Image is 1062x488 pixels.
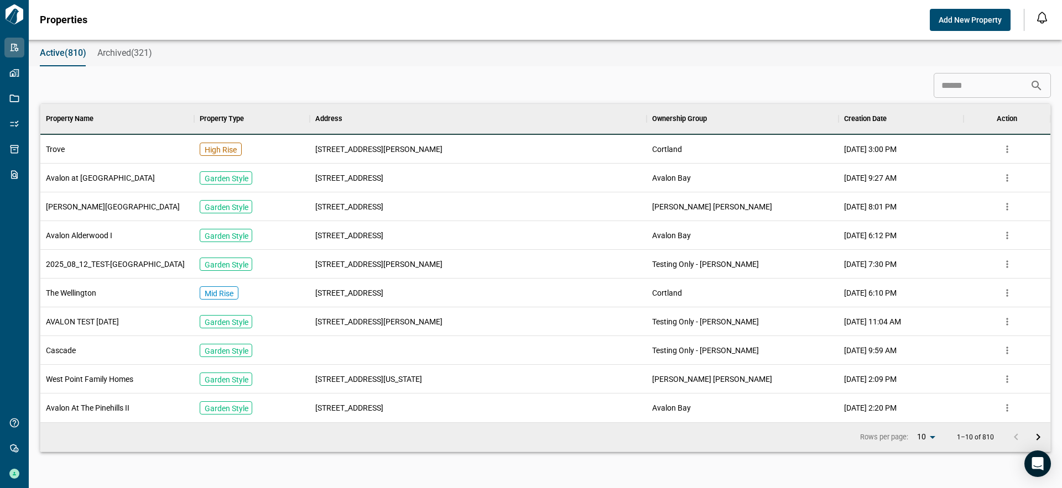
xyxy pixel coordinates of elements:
span: [DATE] 11:04 AM [844,316,901,327]
p: Garden Style [205,173,248,184]
span: [PERSON_NAME][GEOGRAPHIC_DATA] [46,201,180,212]
span: 2025_08_12_TEST-[GEOGRAPHIC_DATA] [46,259,185,270]
span: Add New Property [939,14,1002,25]
button: more [999,256,1016,272]
span: Avalon Bay [652,402,691,413]
div: Creation Date [839,103,964,134]
span: West Point Family Homes [46,374,133,385]
div: Property Type [200,103,244,134]
span: [DATE] 6:12 PM [844,230,897,241]
div: Ownership Group [647,103,839,134]
div: Property Name [46,103,93,134]
button: more [999,400,1016,416]
p: 1–10 of 810 [957,434,994,441]
span: [DATE] 6:10 PM [844,287,897,298]
span: [DATE] 3:00 PM [844,144,897,155]
span: Cortland [652,144,682,155]
span: Archived(321) [97,48,152,59]
p: Garden Style [205,259,248,270]
button: more [999,285,1016,301]
button: more [999,141,1016,158]
span: [DATE] 8:01 PM [844,201,897,212]
span: [DATE] 2:20 PM [844,402,897,413]
p: Garden Style [205,317,248,328]
span: [DATE] 2:09 PM [844,374,897,385]
div: Action [964,103,1050,134]
span: [PERSON_NAME] [PERSON_NAME] [652,374,772,385]
div: Address [310,103,647,134]
span: [DATE] 9:27 AM [844,172,897,183]
button: more [999,198,1016,215]
span: Testing Only - [PERSON_NAME] [652,345,759,356]
span: [STREET_ADDRESS] [315,287,383,298]
p: Garden Style [205,230,248,242]
span: AVALON TEST [DATE] [46,316,119,327]
span: The Wellington [46,287,96,298]
span: [STREET_ADDRESS] [315,402,383,413]
span: Avalon At The Pinehills II [46,402,129,413]
span: [STREET_ADDRESS][PERSON_NAME] [315,259,442,270]
p: Garden Style [205,374,248,385]
p: High Rise [205,144,237,155]
span: [STREET_ADDRESS][PERSON_NAME] [315,316,442,327]
span: Cortland [652,287,682,298]
span: Trove [46,144,65,155]
div: Creation Date [844,103,887,134]
span: [STREET_ADDRESS][PERSON_NAME] [315,144,442,155]
div: Action [997,103,1017,134]
span: Properties [40,14,87,25]
div: base tabs [29,40,1062,66]
button: more [999,170,1016,186]
div: Property Type [194,103,310,134]
span: Testing Only - [PERSON_NAME] [652,259,759,270]
span: [STREET_ADDRESS][US_STATE] [315,374,422,385]
button: Open notification feed [1033,9,1051,27]
button: more [999,342,1016,359]
div: Address [315,103,342,134]
span: Avalon Alderwood I [46,230,112,241]
button: more [999,371,1016,387]
button: more [999,313,1016,330]
span: Cascade [46,345,76,356]
span: [PERSON_NAME] [PERSON_NAME] [652,201,772,212]
p: Mid Rise [205,288,233,299]
span: Avalon Bay [652,230,691,241]
p: Garden Style [205,202,248,213]
span: [DATE] 9:59 AM [844,345,897,356]
span: [STREET_ADDRESS] [315,230,383,241]
div: Open Intercom Messenger [1024,450,1051,477]
button: Go to next page [1027,426,1049,448]
span: [STREET_ADDRESS] [315,201,383,212]
div: Property Name [40,103,194,134]
span: Avalon Bay [652,172,691,183]
button: more [999,227,1016,244]
div: Ownership Group [652,103,707,134]
div: 10 [913,429,939,445]
p: Garden Style [205,403,248,414]
span: Testing Only - [PERSON_NAME] [652,316,759,327]
span: [STREET_ADDRESS] [315,172,383,183]
span: Avalon at [GEOGRAPHIC_DATA] [46,172,155,183]
p: Garden Style [205,345,248,356]
p: Rows per page: [860,432,908,442]
button: Add New Property [930,9,1011,31]
span: [DATE] 7:30 PM [844,259,897,270]
span: Active(810) [40,48,86,59]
